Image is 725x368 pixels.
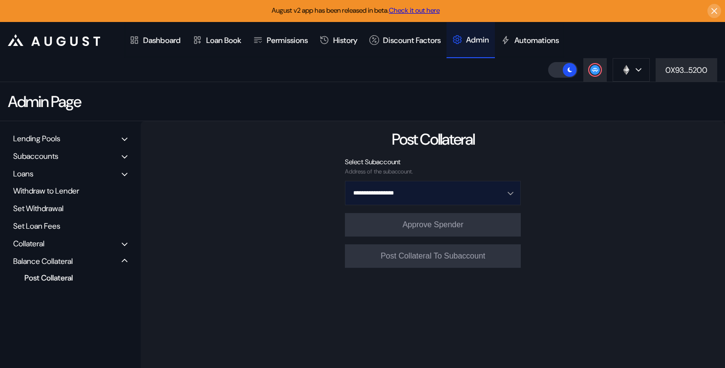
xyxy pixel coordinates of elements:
[267,35,308,45] div: Permissions
[345,181,521,205] button: Open menu
[466,35,489,45] div: Admin
[13,238,44,249] div: Collateral
[389,6,440,15] a: Check it out here
[656,58,717,82] button: 0X93...5200
[345,168,521,175] div: Address of the subaccount.
[345,157,521,166] div: Select Subaccount
[447,22,495,58] a: Admin
[665,65,707,75] div: 0X93...5200
[314,22,363,58] a: History
[383,35,441,45] div: Discount Factors
[206,35,241,45] div: Loan Book
[345,244,521,268] button: Post Collateral To Subaccount
[621,65,632,75] img: chain logo
[10,201,131,216] div: Set Withdrawal
[345,213,521,237] button: Approve Spender
[10,218,131,234] div: Set Loan Fees
[143,35,181,45] div: Dashboard
[363,22,447,58] a: Discount Factors
[272,6,440,15] span: August v2 app has been released in beta.
[13,151,58,161] div: Subaccounts
[247,22,314,58] a: Permissions
[10,183,131,198] div: Withdraw to Lender
[187,22,247,58] a: Loan Book
[392,129,474,150] div: Post Collateral
[13,256,73,266] div: Balance Collateral
[333,35,358,45] div: History
[124,22,187,58] a: Dashboard
[514,35,559,45] div: Automations
[495,22,565,58] a: Automations
[8,91,81,112] div: Admin Page
[13,169,33,179] div: Loans
[13,133,60,144] div: Lending Pools
[20,271,114,284] div: Post Collateral
[613,58,650,82] button: chain logo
